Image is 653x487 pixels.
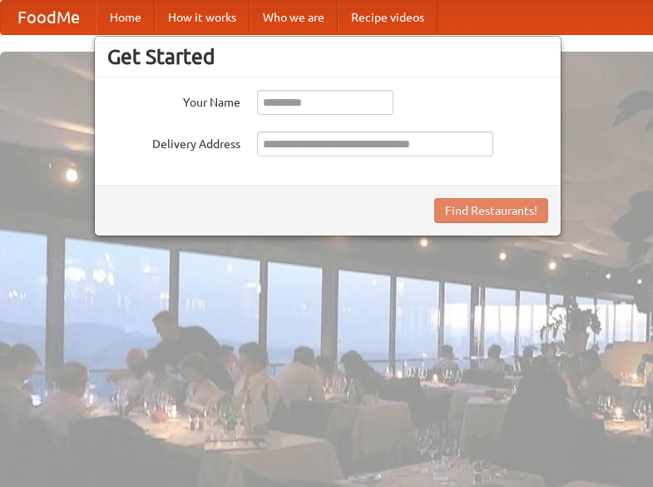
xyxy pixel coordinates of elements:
[107,44,548,69] h3: Get Started
[107,132,240,152] label: Delivery Address
[1,1,96,34] a: FoodMe
[250,1,338,34] a: Who we are
[434,198,548,223] button: Find Restaurants!
[155,1,250,34] a: How it works
[107,90,240,111] label: Your Name
[338,1,438,34] a: Recipe videos
[96,1,155,34] a: Home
